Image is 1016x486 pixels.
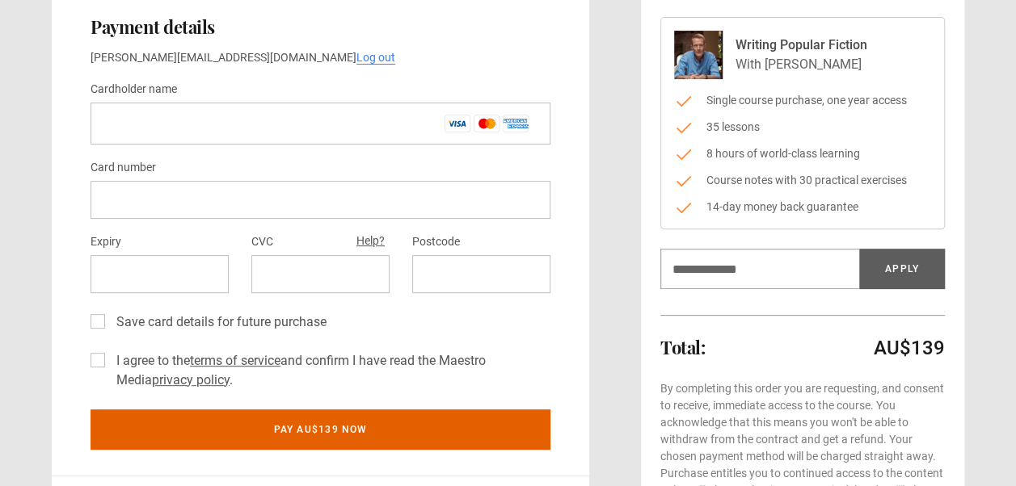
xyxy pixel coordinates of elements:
[674,172,931,189] li: Course notes with 30 practical exercises
[674,199,931,216] li: 14-day money back guarantee
[412,233,460,252] label: Postcode
[356,51,395,65] a: Log out
[110,351,550,390] label: I agree to the and confirm I have read the Maestro Media .
[660,337,705,357] h2: Total:
[91,17,550,36] h2: Payment details
[103,266,216,282] iframe: Secure expiration date input frame
[91,49,550,66] p: [PERSON_NAME][EMAIL_ADDRESS][DOMAIN_NAME]
[103,192,538,207] iframe: Secure card number input frame
[251,233,273,252] label: CVC
[425,266,538,282] iframe: Secure postal code input frame
[674,119,931,136] li: 35 lessons
[736,55,867,74] p: With [PERSON_NAME]
[874,335,945,361] p: AU$139
[91,158,156,178] label: Card number
[736,36,867,55] p: Writing Popular Fiction
[91,80,177,99] label: Cardholder name
[264,266,377,282] iframe: Secure CVC input frame
[152,372,230,388] a: privacy policy
[110,312,327,332] label: Save card details for future purchase
[674,145,931,162] li: 8 hours of world-class learning
[674,92,931,109] li: Single course purchase, one year access
[91,233,121,252] label: Expiry
[352,231,390,252] button: Help?
[190,353,280,368] a: terms of service
[859,249,945,289] button: Apply
[91,409,550,450] button: Pay AU$139 now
